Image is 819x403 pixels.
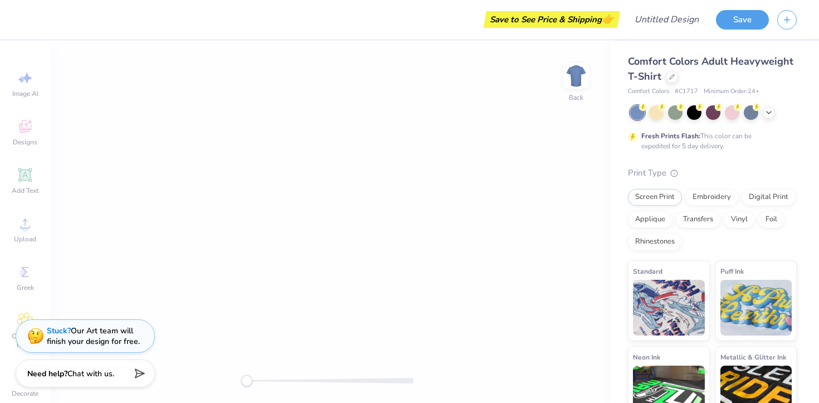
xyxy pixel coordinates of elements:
[720,351,786,363] span: Metallic & Glitter Ink
[67,368,114,379] span: Chat with us.
[720,280,792,336] img: Puff Ink
[626,8,708,31] input: Untitled Design
[720,265,744,277] span: Puff Ink
[742,189,796,206] div: Digital Print
[758,211,784,228] div: Foil
[633,280,705,336] img: Standard
[641,132,700,140] strong: Fresh Prints Flash:
[633,265,662,277] span: Standard
[628,167,797,179] div: Print Type
[486,11,617,28] div: Save to See Price & Shipping
[241,375,252,386] div: Accessibility label
[628,189,682,206] div: Screen Print
[628,234,682,250] div: Rhinestones
[628,87,669,96] span: Comfort Colors
[565,65,587,87] img: Back
[716,10,769,30] button: Save
[633,351,660,363] span: Neon Ink
[628,211,672,228] div: Applique
[676,211,720,228] div: Transfers
[47,326,71,336] strong: Stuck?
[724,211,755,228] div: Vinyl
[685,189,738,206] div: Embroidery
[569,93,583,103] div: Back
[675,87,698,96] span: # C1717
[628,55,793,83] span: Comfort Colors Adult Heavyweight T-Shirt
[704,87,759,96] span: Minimum Order: 24 +
[27,368,67,379] strong: Need help?
[602,12,614,26] span: 👉
[47,326,140,347] div: Our Art team will finish your design for free.
[641,131,778,151] div: This color can be expedited for 5 day delivery.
